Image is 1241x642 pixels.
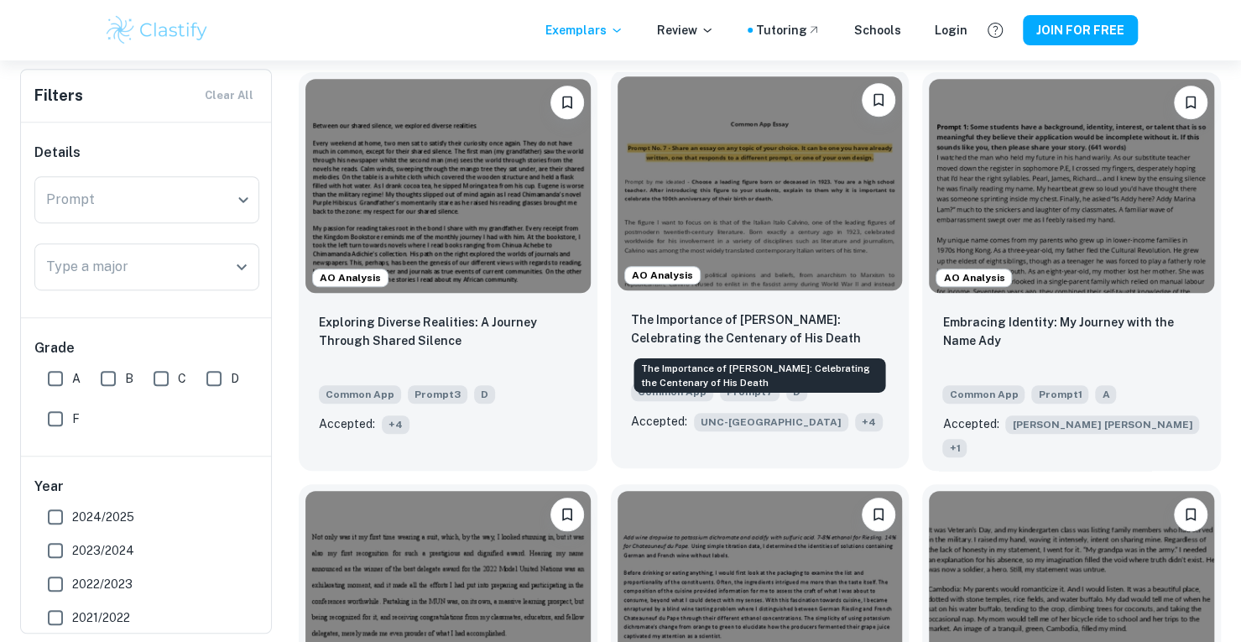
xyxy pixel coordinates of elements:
[72,508,134,526] span: 2024/2025
[631,383,713,401] span: Common App
[657,21,714,39] p: Review
[382,415,409,434] span: + 4
[299,72,597,471] a: AO AnalysisPlease log in to bookmark exemplarsExploring Diverse Realities: A Journey Through Shar...
[319,313,577,350] p: Exploring Diverse Realities: A Journey Through Shared Silence
[862,498,895,531] button: Please log in to bookmark exemplars
[611,72,910,471] a: AO AnalysisPlease log in to bookmark exemplarsThe Importance of Italo Calvino: Celebrating the Ce...
[694,413,848,431] span: UNC-[GEOGRAPHIC_DATA]
[922,72,1221,471] a: AO AnalysisPlease log in to bookmark exemplarsEmbracing Identity: My Journey with the Name AdyCom...
[1174,498,1207,531] button: Please log in to bookmark exemplars
[72,369,81,388] span: A
[545,21,623,39] p: Exemplars
[618,76,903,290] img: undefined Common App example thumbnail: The Importance of Italo Calvino: Celebra
[319,385,401,404] span: Common App
[756,21,821,39] a: Tutoring
[1174,86,1207,119] button: Please log in to bookmark exemplars
[319,415,375,433] p: Accepted:
[1031,385,1088,404] span: Prompt 1
[1023,15,1138,45] button: JOIN FOR FREE
[862,83,895,117] button: Please log in to bookmark exemplars
[34,84,83,107] h6: Filters
[855,413,883,431] span: + 4
[72,541,134,560] span: 2023/2024
[929,79,1214,293] img: undefined Common App example thumbnail: Embracing Identity: My Journey with the
[34,477,259,497] h6: Year
[72,575,133,593] span: 2022/2023
[178,369,186,388] span: C
[981,16,1009,44] button: Help and Feedback
[104,13,211,47] img: Clastify logo
[942,313,1201,350] p: Embracing Identity: My Journey with the Name Ady
[34,338,259,358] h6: Grade
[942,439,967,457] span: + 1
[936,270,1011,285] span: AO Analysis
[1095,385,1116,404] span: A
[34,143,259,163] h6: Details
[935,21,967,39] a: Login
[125,369,133,388] span: B
[942,385,1025,404] span: Common App
[231,369,239,388] span: D
[408,385,467,404] span: Prompt 3
[230,255,253,279] button: Open
[942,415,999,433] p: Accepted:
[631,412,687,431] p: Accepted:
[550,86,584,119] button: Please log in to bookmark exemplars
[305,79,591,293] img: undefined Common App example thumbnail: Exploring Diverse Realities: A Journey T
[631,311,889,347] p: The Importance of Italo Calvino: Celebrating the Centenary of His Death
[313,270,388,285] span: AO Analysis
[72,608,130,627] span: 2021/2022
[634,358,885,393] div: The Importance of [PERSON_NAME]: Celebrating the Centenary of His Death
[1005,415,1199,434] span: [PERSON_NAME] [PERSON_NAME]
[625,268,700,283] span: AO Analysis
[550,498,584,531] button: Please log in to bookmark exemplars
[72,410,80,428] span: F
[474,385,495,404] span: D
[854,21,901,39] a: Schools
